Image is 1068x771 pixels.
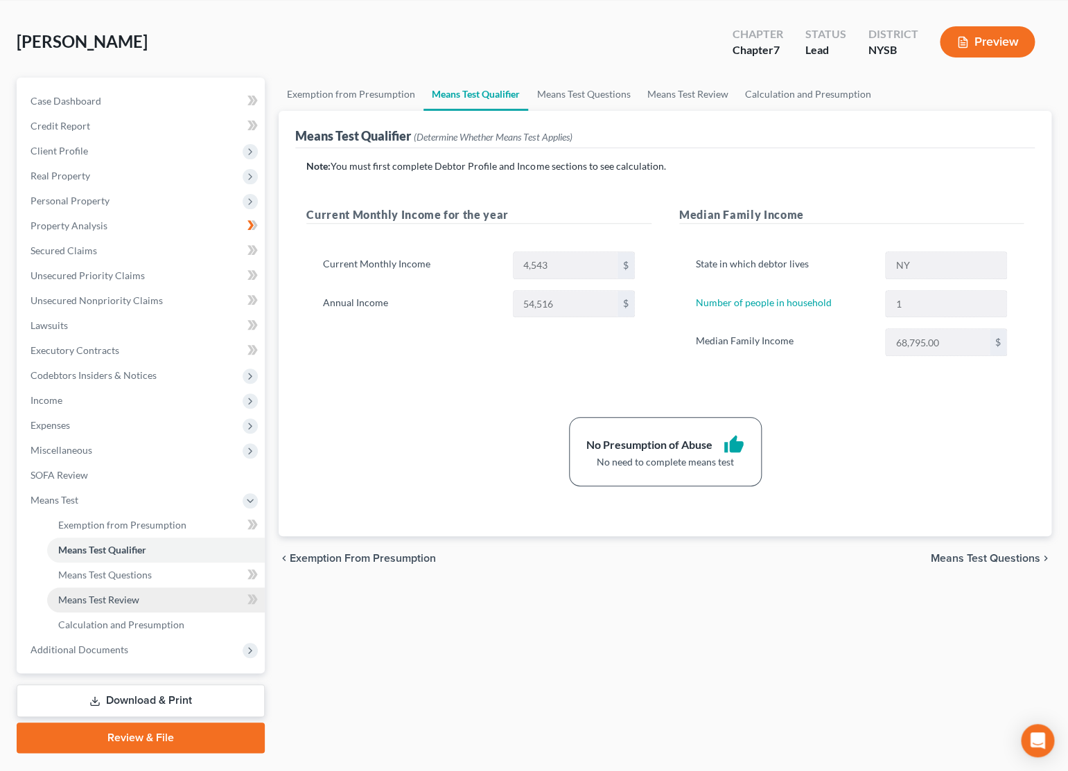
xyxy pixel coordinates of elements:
div: Chapter [732,26,782,42]
span: Calculation and Presumption [58,619,184,630]
button: chevron_left Exemption from Presumption [279,553,436,564]
a: Exemption from Presumption [279,78,423,111]
a: Means Test Qualifier [423,78,528,111]
a: Means Test Qualifier [47,538,265,562]
span: Means Test Review [58,594,139,605]
label: State in which debtor lives [689,251,879,279]
span: Exemption from Presumption [58,519,186,531]
a: Means Test Questions [528,78,638,111]
span: 7 [773,43,779,56]
span: SOFA Review [30,469,88,481]
a: Calculation and Presumption [47,612,265,637]
span: Additional Documents [30,644,128,655]
span: Credit Report [30,120,90,132]
span: Exemption from Presumption [290,553,436,564]
i: chevron_left [279,553,290,564]
span: Client Profile [30,145,88,157]
h5: Current Monthly Income for the year [306,206,651,224]
label: Current Monthly Income [316,251,506,279]
div: No need to complete means test [586,455,744,469]
i: thumb_up [724,434,744,455]
span: Unsecured Priority Claims [30,269,145,281]
i: chevron_right [1040,553,1051,564]
input: 0.00 [514,252,618,278]
span: Means Test [30,494,78,506]
a: Means Test Review [47,587,265,612]
a: Credit Report [19,114,265,139]
span: Real Property [30,170,90,181]
a: Exemption from Presumption [47,513,265,538]
div: $ [618,291,634,317]
a: Calculation and Presumption [736,78,879,111]
a: Case Dashboard [19,89,265,114]
span: Case Dashboard [30,95,101,107]
button: Means Test Questions chevron_right [931,553,1051,564]
div: District [868,26,918,42]
strong: Note: [306,160,331,172]
span: Income [30,394,62,406]
a: Number of people in household [696,296,832,308]
div: Open Intercom Messenger [1021,724,1054,757]
span: Means Test Qualifier [58,544,146,556]
a: Review & File [17,723,265,753]
span: Secured Claims [30,245,97,256]
span: Lawsuits [30,319,68,331]
span: Property Analysis [30,220,107,231]
span: Expenses [30,419,70,431]
a: Unsecured Priority Claims [19,263,265,288]
input: 0.00 [514,291,618,317]
a: Means Test Review [638,78,736,111]
div: No Presumption of Abuse [586,437,712,453]
span: Codebtors Insiders & Notices [30,369,157,381]
label: Median Family Income [689,328,879,356]
span: Means Test Questions [931,553,1040,564]
a: Property Analysis [19,213,265,238]
div: $ [618,252,634,278]
a: Secured Claims [19,238,265,263]
div: NYSB [868,42,918,58]
button: Preview [940,26,1035,57]
input: 0.00 [886,329,990,355]
a: Lawsuits [19,313,265,338]
a: Download & Print [17,684,265,717]
a: Unsecured Nonpriority Claims [19,288,265,313]
span: (Determine Whether Means Test Applies) [414,131,572,143]
a: SOFA Review [19,463,265,488]
span: Miscellaneous [30,444,92,456]
input: -- [886,291,1006,317]
div: Lead [805,42,846,58]
div: Means Test Qualifier [295,127,572,144]
a: Executory Contracts [19,338,265,363]
span: Unsecured Nonpriority Claims [30,294,163,306]
span: Personal Property [30,195,110,206]
div: $ [990,329,1006,355]
p: You must first complete Debtor Profile and Income sections to see calculation. [306,159,1024,173]
label: Annual Income [316,290,506,318]
span: Executory Contracts [30,344,119,356]
div: Status [805,26,846,42]
a: Means Test Questions [47,562,265,587]
span: Means Test Questions [58,569,152,581]
span: [PERSON_NAME] [17,31,148,51]
h5: Median Family Income [679,206,1024,224]
input: State [886,252,1006,278]
div: Chapter [732,42,782,58]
